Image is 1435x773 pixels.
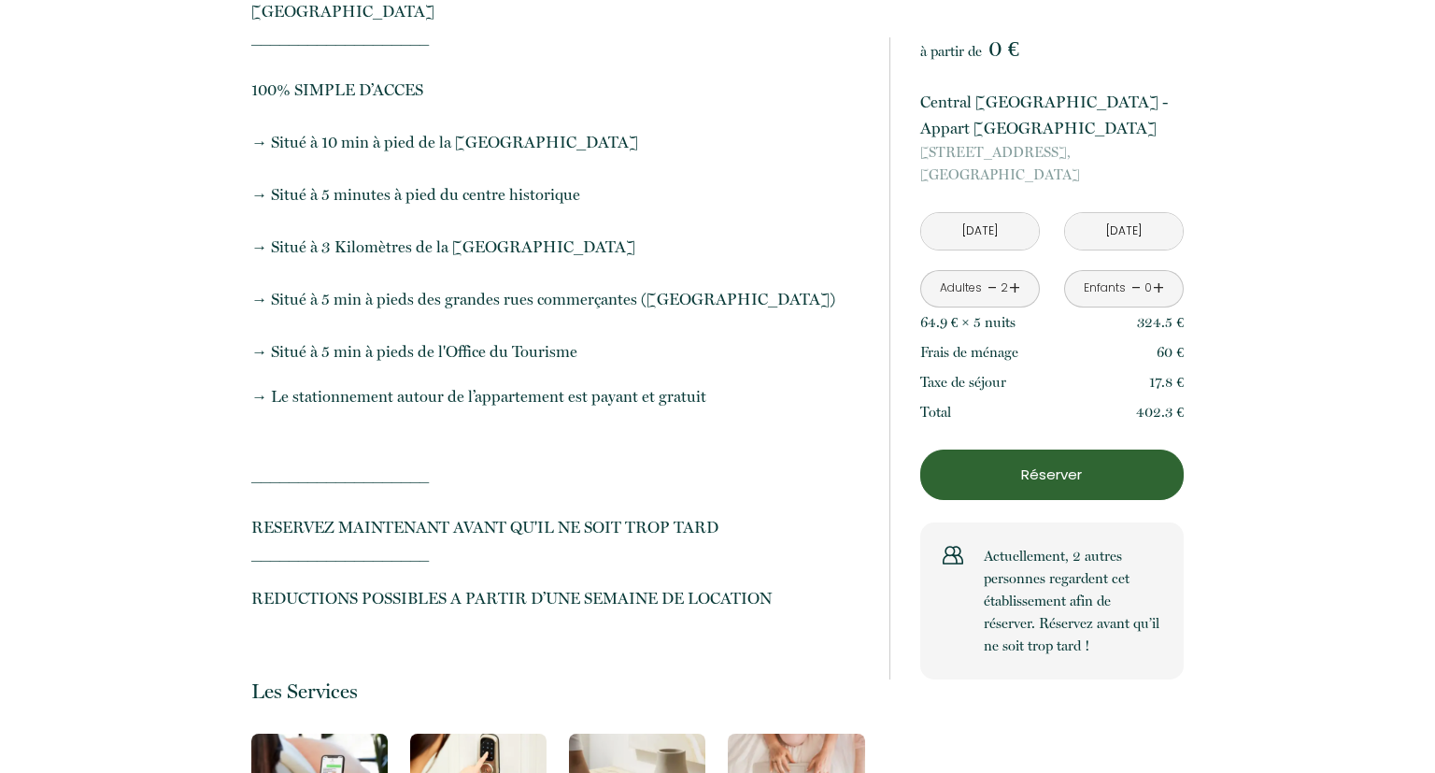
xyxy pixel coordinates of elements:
p: 402.3 € [1136,401,1184,423]
div: Enfants [1084,279,1126,297]
div: 2 [999,279,1008,297]
p: 60 € [1157,341,1184,364]
span: s [1010,314,1016,331]
span: à partir de [920,43,982,60]
p: Central [GEOGRAPHIC_DATA] - Appart [GEOGRAPHIC_DATA] [920,89,1184,141]
div: Adultes [940,279,982,297]
input: Départ [1065,213,1183,250]
p: Les Services [251,679,864,704]
p: Taxe de séjour [920,371,1006,394]
p: 17.8 € [1149,371,1184,394]
div: 0 [1144,279,1153,297]
input: Arrivée [921,213,1039,250]
span: [STREET_ADDRESS], [920,141,1184,164]
p: Total [920,401,951,423]
p: 64.9 € × 5 nuit [920,311,1016,334]
a: + [1009,274,1020,303]
button: Réserver [920,450,1184,500]
a: - [1131,274,1142,303]
a: + [1153,274,1164,303]
p: → Le stationnement autour de l’appartement est payant et gratuit ___________________ RESERVEZ MAI... [251,383,864,566]
p: Réserver [927,464,1177,486]
a: - [987,274,998,303]
span: 0 € [988,36,1019,62]
p: 324.5 € [1137,311,1184,334]
img: users [943,545,963,565]
p: [GEOGRAPHIC_DATA] [920,141,1184,186]
p: REDUCTIONS POSSIBLES A PARTIR D’UNE SEMAINE DE LOCATION [251,585,864,611]
p: Actuellement, 2 autres personnes regardent cet établissement afin de réserver. Réservez avant qu’... [984,545,1161,657]
p: Frais de ménage [920,341,1018,364]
